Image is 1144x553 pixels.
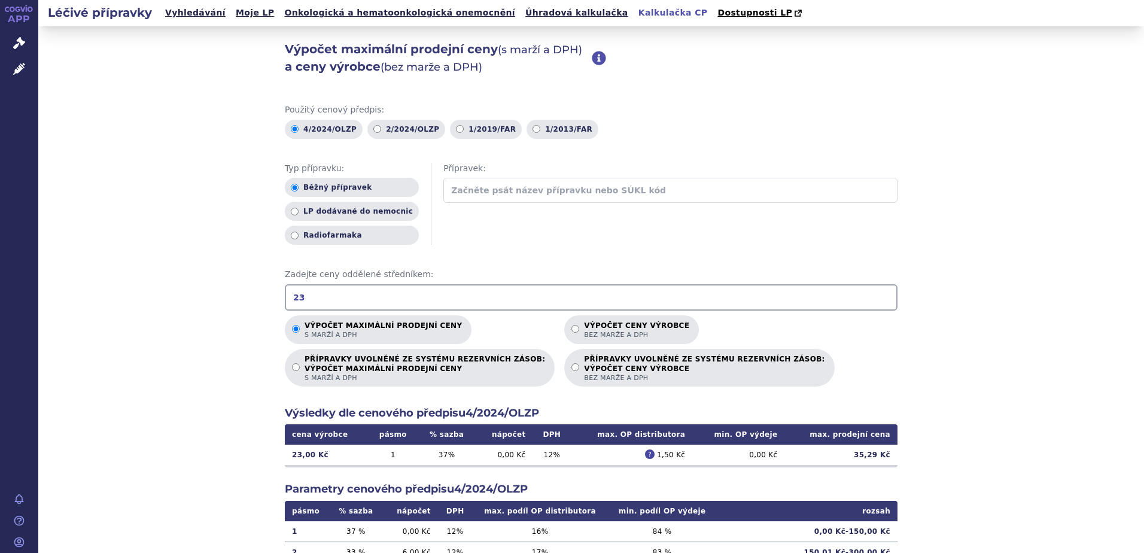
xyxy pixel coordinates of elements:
[472,521,607,542] td: 16 %
[305,364,545,373] strong: VÝPOČET MAXIMÁLNÍ PRODEJNÍ CENY
[285,104,897,116] span: Použitý cenový předpis:
[476,445,533,465] td: 0,00 Kč
[305,355,545,382] p: PŘÍPRAVKY UVOLNĚNÉ ZE SYSTÉMU REZERVNÍCH ZÁSOB:
[571,363,579,371] input: PŘÍPRAVKY UVOLNĚNÉ ZE SYSTÉMU REZERVNÍCH ZÁSOB:VÝPOČET CENY VÝROBCEbez marže a DPH
[456,125,464,133] input: 1/2019/FAR
[292,363,300,371] input: PŘÍPRAVKY UVOLNĚNÉ ZE SYSTÉMU REZERVNÍCH ZÁSOB:VÝPOČET MAXIMÁLNÍ PRODEJNÍ CENYs marží a DPH
[692,445,784,465] td: 0,00 Kč
[533,445,571,465] td: 12 %
[527,120,598,139] label: 1/2013/FAR
[571,424,692,445] th: max. OP distributora
[714,5,808,22] a: Dostupnosti LP
[285,41,592,75] h2: Výpočet maximální prodejní ceny a ceny výrobce
[584,330,689,339] span: bez marže a DPH
[784,424,897,445] th: max. prodejní cena
[584,364,824,373] strong: VÝPOČET CENY VÝROBCE
[635,5,711,21] a: Kalkulačka CP
[476,424,533,445] th: nápočet
[292,325,300,333] input: Výpočet maximální prodejní cenys marží a DPH
[291,208,299,215] input: LP dodávané do nemocnic
[533,125,540,133] input: 1/2013/FAR
[305,373,545,382] span: s marží a DPH
[367,120,445,139] label: 2/2024/OLZP
[285,501,330,521] th: pásmo
[285,482,897,497] h2: Parametry cenového předpisu 4/2024/OLZP
[291,125,299,133] input: 4/2024/OLZP
[418,445,475,465] td: 37 %
[285,120,363,139] label: 4/2024/OLZP
[285,424,368,445] th: cena výrobce
[368,445,418,465] td: 1
[285,178,419,197] label: Běžný přípravek
[584,321,689,339] p: Výpočet ceny výrobce
[571,445,692,465] td: 1,50 Kč
[571,325,579,333] input: Výpočet ceny výrobcebez marže a DPH
[418,424,475,445] th: % sazba
[330,501,382,521] th: % sazba
[285,202,419,221] label: LP dodávané do nemocnic
[717,8,792,17] span: Dostupnosti LP
[381,60,482,74] span: (bez marže a DPH)
[717,521,897,542] td: 0,00 Kč - 150,00 Kč
[443,178,897,203] input: Začněte psát název přípravku nebo SÚKL kód
[584,355,824,382] p: PŘÍPRAVKY UVOLNĚNÉ ZE SYSTÉMU REZERVNÍCH ZÁSOB:
[285,284,897,311] input: Zadejte ceny oddělené středníkem
[285,521,330,542] td: 1
[285,269,897,281] span: Zadejte ceny oddělené středníkem:
[330,521,382,542] td: 37 %
[438,501,473,521] th: DPH
[608,521,717,542] td: 84 %
[291,184,299,192] input: Běžný přípravek
[368,424,418,445] th: pásmo
[232,5,278,21] a: Moje LP
[472,501,607,521] th: max. podíl OP distributora
[382,521,437,542] td: 0,00 Kč
[498,43,582,56] span: (s marží a DPH)
[438,521,473,542] td: 12 %
[443,163,897,175] span: Přípravek:
[285,445,368,465] td: 23,00 Kč
[450,120,522,139] label: 1/2019/FAR
[692,424,784,445] th: min. OP výdeje
[717,501,897,521] th: rozsah
[162,5,229,21] a: Vyhledávání
[285,226,419,245] label: Radiofarmaka
[305,321,462,339] p: Výpočet maximální prodejní ceny
[285,163,419,175] span: Typ přípravku:
[291,232,299,239] input: Radiofarmaka
[373,125,381,133] input: 2/2024/OLZP
[38,4,162,21] h2: Léčivé přípravky
[533,424,571,445] th: DPH
[285,406,897,421] h2: Výsledky dle cenového předpisu 4/2024/OLZP
[281,5,519,21] a: Onkologická a hematoonkologická onemocnění
[522,5,632,21] a: Úhradová kalkulačka
[305,330,462,339] span: s marží a DPH
[784,445,897,465] td: 35,29 Kč
[382,501,437,521] th: nápočet
[645,449,655,459] span: ?
[608,501,717,521] th: min. podíl OP výdeje
[584,373,824,382] span: bez marže a DPH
